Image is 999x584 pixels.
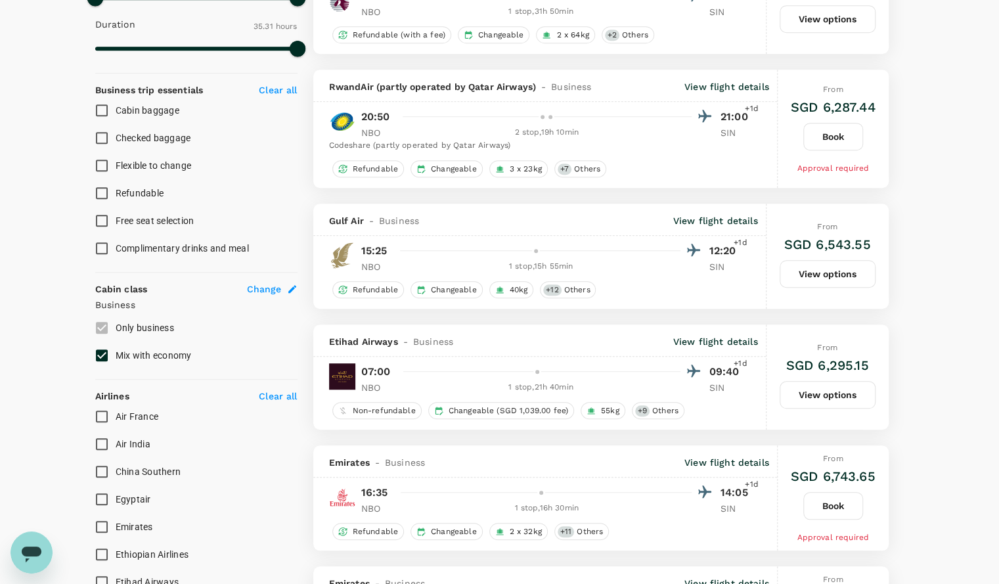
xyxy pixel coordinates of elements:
[361,502,394,515] p: NBO
[332,281,405,298] div: Refundable
[329,484,355,510] img: EK
[721,502,753,515] p: SIN
[540,281,596,298] div: +12Others
[426,164,482,175] span: Changeable
[329,139,753,152] div: Codeshare (partly operated by Qatar Airways)
[347,164,404,175] span: Refundable
[398,335,413,348] span: -
[247,282,282,296] span: Change
[361,260,394,273] p: NBO
[817,343,837,352] span: From
[458,26,530,43] div: Changeable
[684,456,769,469] p: View flight details
[780,5,876,33] button: View options
[402,502,692,515] div: 1 stop , 16h 30min
[347,526,404,537] span: Refundable
[426,284,482,296] span: Changeable
[116,133,191,143] span: Checked baggage
[721,485,753,501] p: 14:05
[803,492,863,520] button: Book
[673,335,758,348] p: View flight details
[347,284,404,296] span: Refundable
[259,390,297,403] p: Clear all
[95,85,204,95] strong: Business trip essentials
[332,402,422,419] div: Non-refundable
[413,335,453,348] span: Business
[571,526,608,537] span: Others
[116,323,174,333] span: Only business
[536,26,594,43] div: 2 x 64kg
[823,454,843,463] span: From
[332,160,405,177] div: Refundable
[116,494,151,505] span: Egyptair
[259,83,297,97] p: Clear all
[786,355,869,376] h6: SGD 6,295.15
[797,164,869,173] span: Approval required
[791,466,876,487] h6: SGD 6,743.65
[569,164,606,175] span: Others
[721,126,753,139] p: SIN
[673,214,758,227] p: View flight details
[443,405,573,416] span: Changeable (SGD 1,039.00 fee)
[489,281,534,298] div: 40kg
[797,533,869,542] span: Approval required
[329,242,355,269] img: GF
[361,243,388,259] p: 15:25
[411,281,483,298] div: Changeable
[116,439,150,449] span: Air India
[95,391,129,401] strong: Airlines
[116,350,192,361] span: Mix with economy
[780,381,876,409] button: View options
[254,22,298,31] span: 35.31 hours
[745,478,758,491] span: +1d
[116,466,181,477] span: China Southern
[361,381,394,394] p: NBO
[329,363,355,390] img: EY
[411,160,483,177] div: Changeable
[551,80,591,93] span: Business
[361,126,394,139] p: NBO
[402,381,680,394] div: 1 stop , 21h 40min
[95,284,148,294] strong: Cabin class
[385,456,425,469] span: Business
[559,284,596,296] span: Others
[558,526,574,537] span: + 11
[329,80,536,93] span: RwandAir (partly operated by Qatar Airways)
[116,549,189,560] span: Ethiopian Airlines
[364,214,379,227] span: -
[504,526,547,537] span: 2 x 32kg
[734,357,747,371] span: +1d
[745,102,758,116] span: +1d
[635,405,650,416] span: + 9
[379,214,419,227] span: Business
[329,335,398,348] span: Etihad Airways
[402,5,680,18] div: 1 stop , 31h 50min
[116,243,249,254] span: Complimentary drinks and meal
[709,260,742,273] p: SIN
[709,5,742,18] p: SIN
[536,80,551,93] span: -
[11,531,53,573] iframe: Button to launch messaging window
[632,402,684,419] div: +9Others
[709,381,742,394] p: SIN
[558,164,571,175] span: + 7
[95,298,298,311] p: Business
[402,260,680,273] div: 1 stop , 15h 55min
[734,236,747,250] span: +1d
[709,364,742,380] p: 09:40
[347,405,421,416] span: Non-refundable
[116,160,192,171] span: Flexible to change
[95,18,135,31] p: Duration
[329,108,355,135] img: WB
[116,188,164,198] span: Refundable
[116,411,159,422] span: Air France
[489,523,548,540] div: 2 x 32kg
[473,30,529,41] span: Changeable
[554,160,606,177] div: +7Others
[554,523,609,540] div: +11Others
[581,402,625,419] div: 55kg
[817,222,837,231] span: From
[647,405,684,416] span: Others
[329,214,364,227] span: Gulf Air
[602,26,654,43] div: +2Others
